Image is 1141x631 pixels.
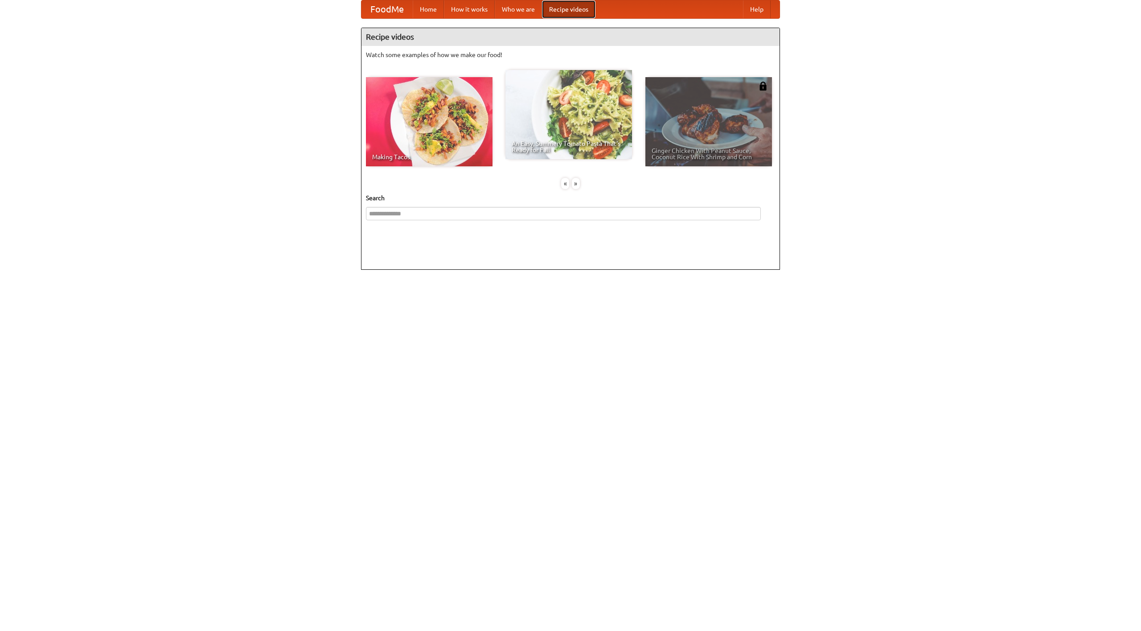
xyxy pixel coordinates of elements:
a: How it works [444,0,495,18]
span: An Easy, Summery Tomato Pasta That's Ready for Fall [512,140,626,153]
a: FoodMe [361,0,413,18]
a: Who we are [495,0,542,18]
a: Recipe videos [542,0,595,18]
a: Home [413,0,444,18]
span: Making Tacos [372,154,486,160]
div: » [572,178,580,189]
h4: Recipe videos [361,28,780,46]
a: An Easy, Summery Tomato Pasta That's Ready for Fall [505,70,632,159]
p: Watch some examples of how we make our food! [366,50,775,59]
div: « [561,178,569,189]
a: Help [743,0,771,18]
a: Making Tacos [366,77,493,166]
img: 483408.png [759,82,768,91]
h5: Search [366,194,775,202]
